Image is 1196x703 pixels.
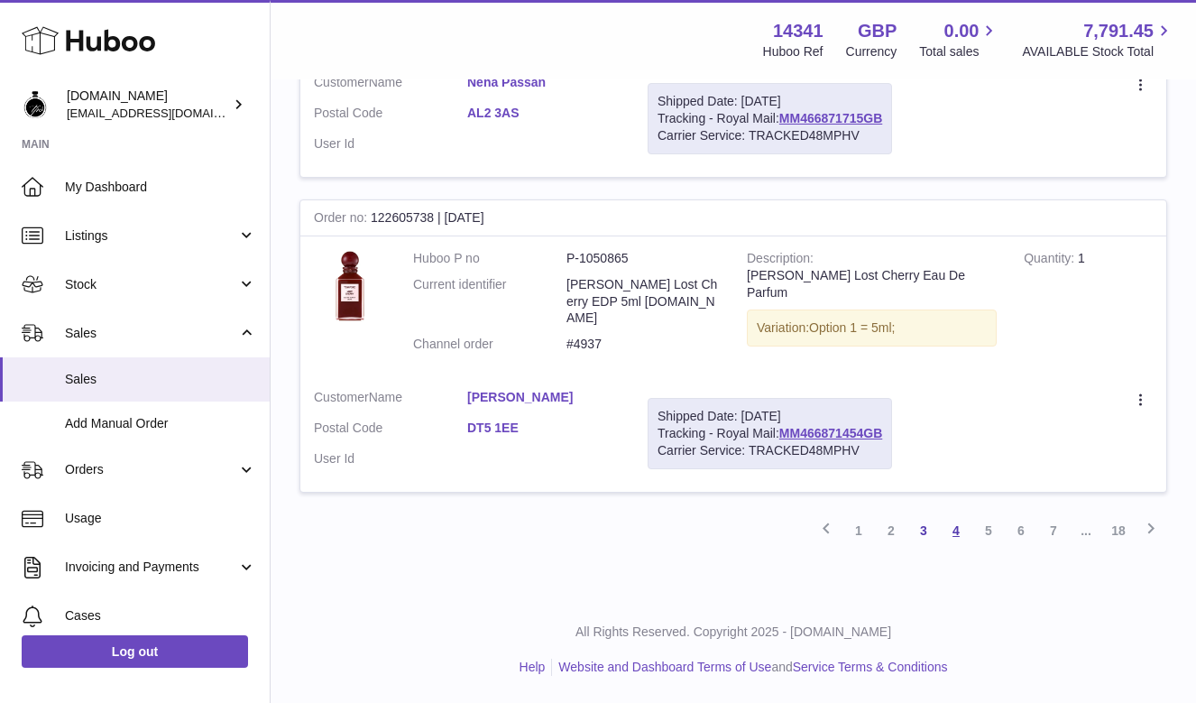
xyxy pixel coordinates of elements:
[65,461,237,478] span: Orders
[413,276,566,328] dt: Current identifier
[842,514,875,547] a: 1
[314,210,371,229] strong: Order no
[413,336,566,353] dt: Channel order
[467,389,621,406] a: [PERSON_NAME]
[65,559,237,576] span: Invoicing and Payments
[875,514,907,547] a: 2
[846,43,897,60] div: Currency
[944,19,980,43] span: 0.00
[1102,514,1135,547] a: 18
[65,371,256,388] span: Sales
[1070,514,1102,547] span: ...
[22,91,49,118] img: theperfumesampler@gmail.com
[67,106,265,120] span: [EMAIL_ADDRESS][DOMAIN_NAME]
[520,660,546,674] a: Help
[285,624,1182,641] p: All Rights Reserved. Copyright 2025 - [DOMAIN_NAME]
[558,660,771,674] a: Website and Dashboard Terms of Use
[747,310,997,347] div: Variation:
[65,415,256,432] span: Add Manual Order
[658,93,882,110] div: Shipped Date: [DATE]
[67,88,229,122] div: [DOMAIN_NAME]
[22,635,248,668] a: Log out
[648,83,892,154] div: Tracking - Royal Mail:
[747,267,997,301] div: [PERSON_NAME] Lost Cherry Eau De Parfum
[467,74,621,91] a: Neha Passan
[552,659,947,676] li: and
[566,276,720,328] dd: [PERSON_NAME] Lost Cherry EDP 5ml [DOMAIN_NAME]
[793,660,948,674] a: Service Terms & Conditions
[300,200,1166,236] div: 122605738 | [DATE]
[658,127,882,144] div: Carrier Service: TRACKED48MPHV
[314,250,386,322] img: TomFordLostCherryEauDeParfum.webp
[566,336,720,353] dd: #4937
[1024,251,1078,270] strong: Quantity
[779,426,882,440] a: MM466871454GB
[467,105,621,122] a: AL2 3AS
[773,19,823,43] strong: 14341
[779,111,882,125] a: MM466871715GB
[65,325,237,342] span: Sales
[658,442,882,459] div: Carrier Service: TRACKED48MPHV
[314,420,467,441] dt: Postal Code
[314,74,467,96] dt: Name
[65,276,237,293] span: Stock
[648,398,892,469] div: Tracking - Royal Mail:
[314,390,369,404] span: Customer
[747,251,814,270] strong: Description
[972,514,1005,547] a: 5
[1022,43,1174,60] span: AVAILABLE Stock Total
[919,43,999,60] span: Total sales
[1022,19,1174,60] a: 7,791.45 AVAILABLE Stock Total
[65,607,256,624] span: Cases
[940,514,972,547] a: 4
[413,250,566,267] dt: Huboo P no
[1037,514,1070,547] a: 7
[809,320,895,335] span: Option 1 = 5ml;
[314,389,467,411] dt: Name
[1083,19,1154,43] span: 7,791.45
[65,227,237,245] span: Listings
[858,19,897,43] strong: GBP
[763,43,823,60] div: Huboo Ref
[65,510,256,527] span: Usage
[314,135,467,153] dt: User Id
[1010,236,1166,375] td: 1
[467,420,621,437] a: DT5 1EE
[907,514,940,547] a: 3
[919,19,999,60] a: 0.00 Total sales
[566,250,720,267] dd: P-1050865
[1005,514,1037,547] a: 6
[658,408,882,425] div: Shipped Date: [DATE]
[314,75,369,89] span: Customer
[314,450,467,467] dt: User Id
[65,179,256,196] span: My Dashboard
[314,105,467,126] dt: Postal Code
